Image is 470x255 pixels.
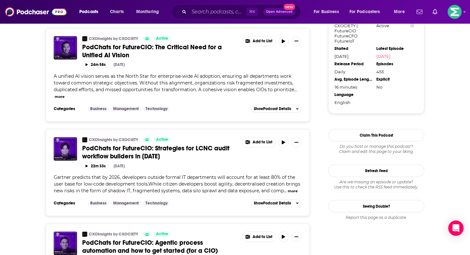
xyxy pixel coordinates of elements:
[328,179,424,190] div: Are we missing an episode or update? Use this to check the RSS feed immediately.
[136,7,159,16] span: Monitoring
[89,36,138,41] a: CXOInsights by CXOCIETY
[82,62,108,68] button: 24m 58s
[55,94,65,100] button: more
[106,7,128,17] a: Charts
[376,84,414,90] div: No
[291,232,302,242] button: Show More Button
[82,43,238,59] a: PodChats for FutureCIO: The Critical Need for a Unified AI Vision
[345,7,389,17] button: open menu
[254,107,291,111] span: Show Podcast Details
[82,239,218,255] span: PodChats for FutureCIO: Agentic process automation and how to get started (for a CIO)
[132,7,167,17] button: open menu
[153,232,171,237] a: Active
[82,36,87,41] img: CXOInsights by CXOCIETY
[294,87,297,92] span: ...
[414,6,425,17] a: Show notifications dropdown
[156,137,168,143] span: Active
[153,36,171,41] a: Active
[75,7,106,17] button: open menu
[114,62,125,67] div: [DATE]
[376,46,414,51] div: Latest Episode
[242,232,276,242] button: Show More Button
[82,137,87,142] img: CXOInsights by CXOCIETY
[253,140,272,145] span: Add to List
[54,36,77,60] img: PodChats for FutureCIO: The Critical Need for a Unified AI Vision
[242,36,276,46] button: Show More Button
[376,69,414,74] div: 453
[54,232,77,255] img: PodChats for FutureCIO: Agentic process automation and how to get started (for a CIO)
[88,201,109,206] a: Business
[430,6,440,17] a: Show notifications dropdown
[82,232,87,237] img: CXOInsights by CXOCIETY
[89,232,138,237] a: CXOInsights by CXOCIETY
[263,8,295,16] button: Open AdvancedNew
[54,174,300,194] span: Gartner predicts that by 2026, developers outside formal IT departments will account for at least...
[143,106,170,111] a: Technology
[314,7,339,16] span: For Business
[349,7,380,16] span: For Podcasters
[251,105,302,113] button: ShowPodcast Details
[334,77,372,82] div: Avg. Episode Length
[389,7,413,17] button: open menu
[284,4,295,10] span: New
[334,69,372,74] div: Daily
[111,201,141,206] a: Management
[114,164,125,168] div: [DATE]
[334,84,372,90] div: 16 minutes
[334,92,372,97] div: Language
[328,215,424,220] div: Report this page as a duplicate.
[54,73,294,92] span: A unified AI vision serves as the North Star for enterprise-wide AI adoption, ensuring all depart...
[54,137,77,161] img: PodChats for FutureCIO: Strategies for LCNC audit workflow builders in 2026
[410,23,414,28] button: Show Info
[328,164,424,177] button: Refresh Feed
[448,5,462,19] img: User Profile
[82,144,238,160] a: PodChats for FutureCIO: Strategies for LCNC audit workflow builders in [DATE]
[246,8,258,16] span: ⌘ K
[88,106,109,111] a: Business
[448,5,462,19] span: Logged in as LKassela
[328,144,424,149] span: Do you host or manage this podcast?
[334,100,372,105] div: English
[110,7,124,16] span: Charts
[5,6,67,18] img: Podchaser - Follow, Share and Rate Podcasts
[254,201,291,205] span: Show Podcast Details
[253,39,272,44] span: Add to List
[82,43,222,59] span: PodChats for FutureCIO: The Critical Need for a Unified AI Vision
[189,7,246,17] input: Search podcasts, credits, & more...
[54,201,82,206] h3: Categories
[328,144,424,154] div: Claim and edit this page to your liking.
[376,77,414,82] div: Explicit
[284,188,287,194] span: ...
[153,137,171,142] a: Active
[328,129,424,141] button: Claim This Podcast
[376,61,414,67] div: Episodes
[54,106,82,111] h3: Categories
[376,54,414,59] a: [DATE]
[291,36,302,46] button: Show More Button
[156,36,168,42] span: Active
[143,201,170,206] a: Technology
[82,163,108,169] button: 22m 33s
[82,239,238,255] a: PodChats for FutureCIO: Agentic process automation and how to get started (for a CIO)
[334,61,372,67] div: Release Period
[288,188,298,194] button: more
[334,23,372,44] div: CXOCIETY | FutureCIO FutureCFO FutureIoT
[79,7,98,16] span: Podcasts
[177,4,307,19] div: Search podcasts, credits, & more...
[376,23,414,28] div: Active
[291,137,302,147] button: Show More Button
[334,46,372,51] div: Started
[266,10,293,13] span: Open Advanced
[448,5,462,19] button: Show profile menu
[253,235,272,239] span: Add to List
[448,220,464,236] div: Open Intercom Messenger
[394,7,405,16] span: More
[242,138,276,147] button: Show More Button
